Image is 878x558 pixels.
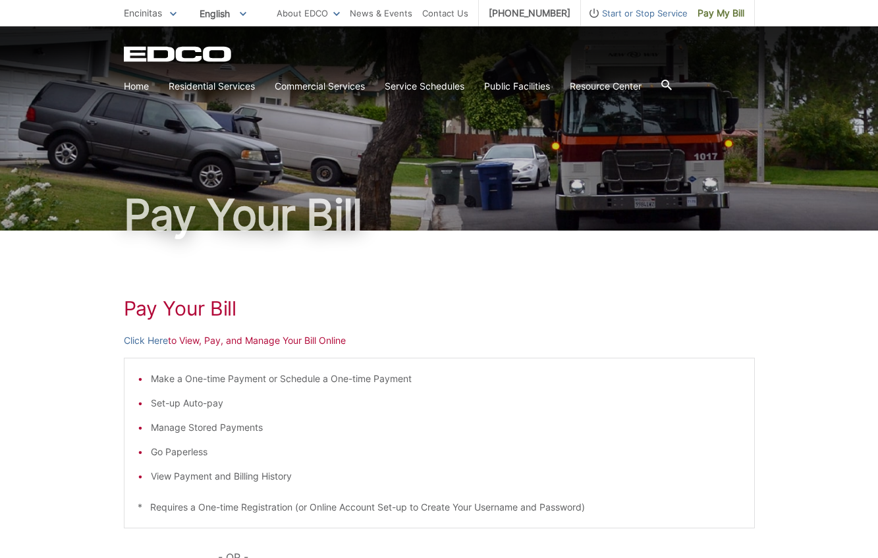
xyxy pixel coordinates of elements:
[422,6,468,20] a: Contact Us
[275,79,365,94] a: Commercial Services
[698,6,744,20] span: Pay My Bill
[138,500,741,515] p: * Requires a One-time Registration (or Online Account Set-up to Create Your Username and Password)
[124,7,162,18] span: Encinitas
[151,372,741,386] li: Make a One-time Payment or Schedule a One-time Payment
[124,296,755,320] h1: Pay Your Bill
[124,46,233,62] a: EDCD logo. Return to the homepage.
[190,3,256,24] span: English
[124,79,149,94] a: Home
[124,333,168,348] a: Click Here
[169,79,255,94] a: Residential Services
[385,79,464,94] a: Service Schedules
[151,420,741,435] li: Manage Stored Payments
[151,396,741,410] li: Set-up Auto-pay
[151,469,741,484] li: View Payment and Billing History
[151,445,741,459] li: Go Paperless
[350,6,412,20] a: News & Events
[570,79,642,94] a: Resource Center
[484,79,550,94] a: Public Facilities
[277,6,340,20] a: About EDCO
[124,333,755,348] p: to View, Pay, and Manage Your Bill Online
[124,194,755,236] h1: Pay Your Bill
